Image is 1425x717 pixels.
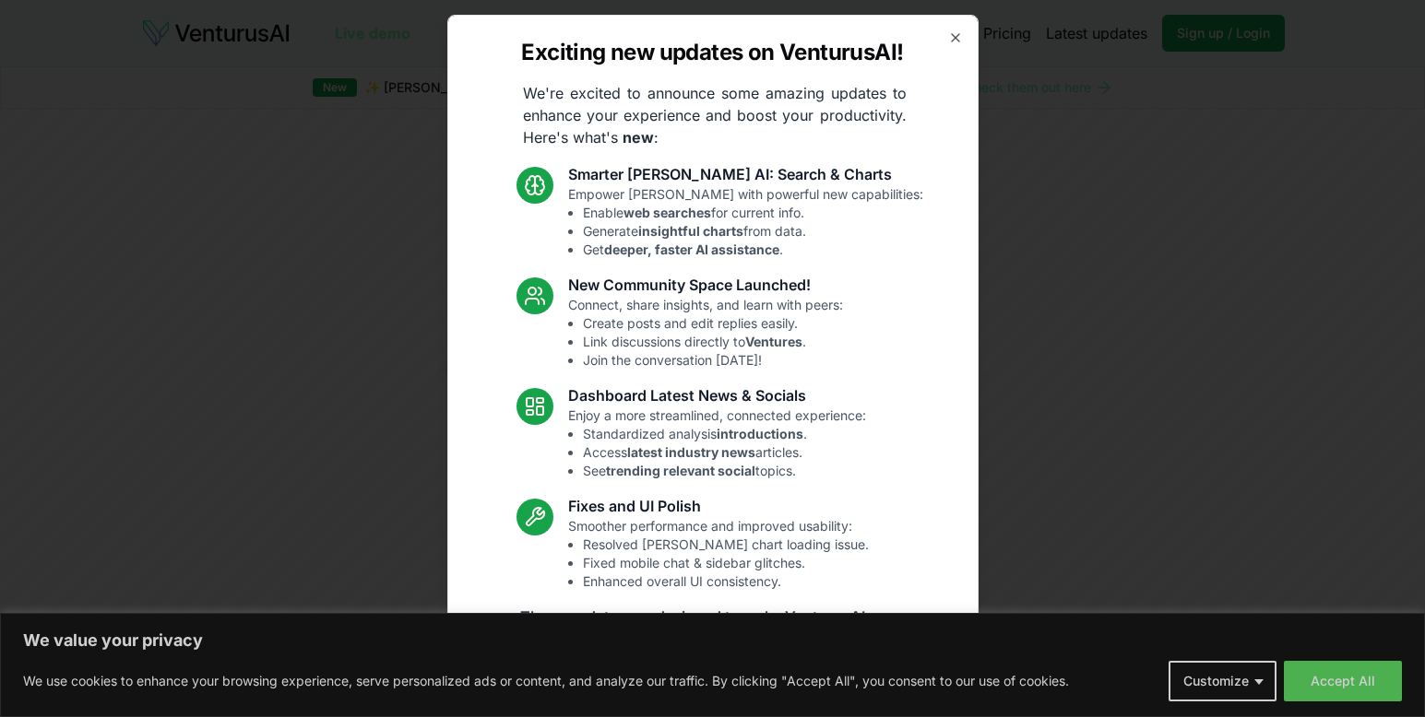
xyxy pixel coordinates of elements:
strong: introductions [717,426,803,441]
p: These updates are designed to make VenturusAI more powerful, intuitive, and user-friendly. Let us... [506,605,920,672]
h3: Smarter [PERSON_NAME] AI: Search & Charts [568,163,923,185]
strong: new [623,128,654,147]
strong: Ventures [745,334,802,349]
li: Resolved [PERSON_NAME] chart loading issue. [583,535,869,554]
strong: latest industry news [627,444,755,460]
li: Enable for current info. [583,204,923,222]
li: Get . [583,241,923,259]
p: Enjoy a more streamlined, connected experience: [568,406,866,480]
strong: insightful charts [638,223,743,239]
li: Create posts and edit replies easily. [583,314,843,333]
li: See topics. [583,462,866,480]
li: Standardized analysis . [583,425,866,443]
p: Empower [PERSON_NAME] with powerful new capabilities: [568,185,923,259]
strong: trending relevant social [606,463,755,478]
h3: Fixes and UI Polish [568,495,869,517]
li: Fixed mobile chat & sidebar glitches. [583,554,869,572]
p: Connect, share insights, and learn with peers: [568,296,843,370]
li: Link discussions directly to . [583,333,843,351]
h3: New Community Space Launched! [568,274,843,296]
h2: Exciting new updates on VenturusAI! [521,38,903,67]
h3: Dashboard Latest News & Socials [568,384,866,406]
li: Enhanced overall UI consistency. [583,572,869,591]
li: Generate from data. [583,222,923,241]
li: Join the conversation [DATE]! [583,351,843,370]
li: Access articles. [583,443,866,462]
p: We're excited to announce some amazing updates to enhance your experience and boost your producti... [508,82,921,148]
strong: web searches [623,205,711,220]
p: Smoother performance and improved usability: [568,517,869,591]
strong: deeper, faster AI assistance [604,241,779,257]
